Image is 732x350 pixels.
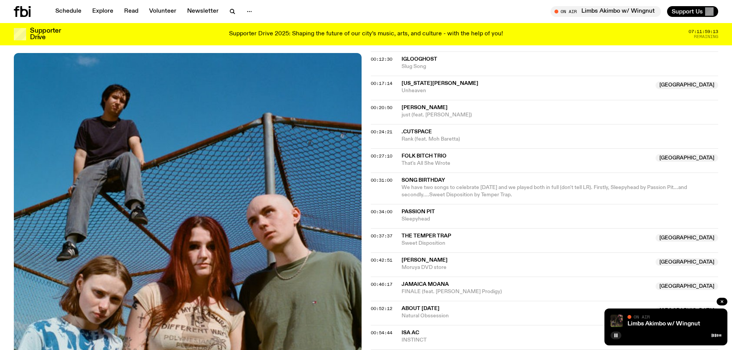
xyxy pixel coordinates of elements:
[229,31,503,38] p: Supporter Drive 2025: Shaping the future of our city’s music, arts, and culture - with the help o...
[371,130,392,134] button: 00:24:21
[634,314,650,319] span: On Air
[51,6,86,17] a: Schedule
[371,80,392,86] span: 00:17:14
[371,178,392,182] button: 00:31:00
[30,28,61,41] h3: Supporter Drive
[371,153,392,159] span: 00:27:10
[656,234,718,242] span: [GEOGRAPHIC_DATA]
[656,81,718,89] span: [GEOGRAPHIC_DATA]
[402,105,448,110] span: [PERSON_NAME]
[402,111,719,119] span: just (feat. [PERSON_NAME])
[402,129,432,134] span: .cutspace
[371,257,392,263] span: 00:42:51
[689,30,718,34] span: 07:11:59:13
[694,35,718,39] span: Remaining
[656,282,718,290] span: [GEOGRAPHIC_DATA]
[120,6,143,17] a: Read
[402,81,478,86] span: [US_STATE][PERSON_NAME]
[402,153,447,159] span: Folk Bitch Trio
[88,6,118,17] a: Explore
[656,307,718,314] span: [GEOGRAPHIC_DATA]
[402,233,451,239] span: The Temper Trap
[371,331,392,335] button: 00:54:44
[611,315,623,327] img: Jackson sits at an outdoor table, legs crossed and gazing at a black and brown dog also sitting a...
[402,282,449,287] span: Jamaica Moana
[402,330,419,335] span: Isa ac
[672,8,703,15] span: Support Us
[627,321,700,327] a: Limbs Akimbo w/ Wingnut
[371,56,392,62] span: 00:12:30
[402,177,714,184] span: SONG BIRTHDAY
[402,160,651,167] span: That's All She Wrote
[656,154,718,162] span: [GEOGRAPHIC_DATA]
[402,209,435,214] span: Passion Pit
[551,6,661,17] button: On AirLimbs Akimbo w/ Wingnut
[402,87,651,95] span: Unheaven
[402,288,651,295] span: FINALE (feat. [PERSON_NAME] Prodigy)
[371,281,392,287] span: 00:46:17
[371,154,392,158] button: 00:27:10
[371,305,392,312] span: 00:52:12
[371,106,392,110] button: 00:20:50
[371,330,392,336] span: 00:54:44
[371,282,392,287] button: 00:46:17
[371,129,392,135] span: 00:24:21
[371,81,392,86] button: 00:17:14
[371,258,392,262] button: 00:42:51
[371,105,392,111] span: 00:20:50
[402,63,719,70] span: Slug Song
[371,233,392,239] span: 00:37:37
[402,312,651,320] span: Natural Obssession
[402,337,651,344] span: INSTINCT
[183,6,223,17] a: Newsletter
[371,307,392,311] button: 00:52:12
[402,216,719,223] span: Sleepyhead
[656,258,718,266] span: [GEOGRAPHIC_DATA]
[402,56,437,62] span: Iglooghost
[371,177,392,183] span: 00:31:00
[144,6,181,17] a: Volunteer
[371,234,392,238] button: 00:37:37
[402,185,687,197] span: We have two songs to celebrate [DATE] and we played both in full (don't tell LR). Firstly, Sleepy...
[371,209,392,215] span: 00:34:00
[402,136,719,143] span: Rank (feat. Moh Baretta)
[402,306,440,311] span: About [DATE]
[667,6,718,17] button: Support Us
[371,210,392,214] button: 00:34:00
[402,257,448,263] span: [PERSON_NAME]
[402,264,651,271] span: Moruya DVD store
[371,57,392,61] button: 00:12:30
[402,240,651,247] span: Sweet Disposition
